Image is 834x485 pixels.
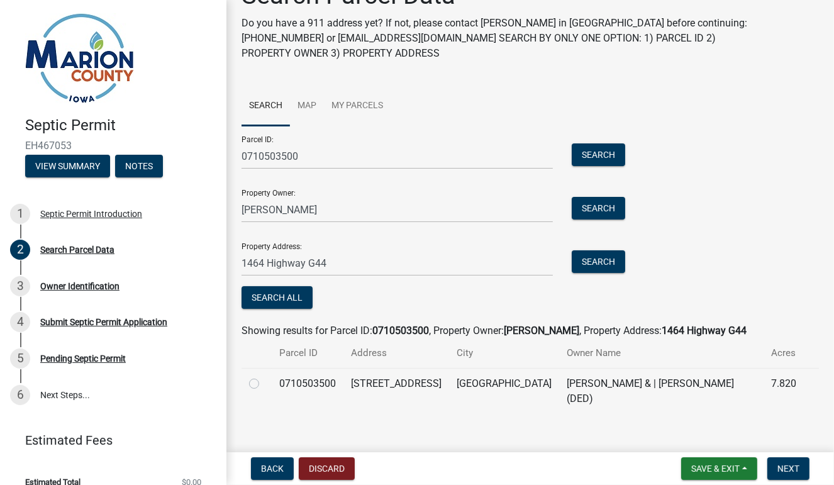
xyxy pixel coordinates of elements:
[25,13,134,103] img: Marion County, Iowa
[10,276,30,296] div: 3
[777,464,799,474] span: Next
[324,86,391,126] a: My Parcels
[449,368,559,414] td: [GEOGRAPHIC_DATA]
[40,282,120,291] div: Owner Identification
[25,155,110,177] button: View Summary
[343,368,449,414] td: [STREET_ADDRESS]
[691,464,740,474] span: Save & Exit
[25,116,216,135] h4: Septic Permit
[40,245,114,254] div: Search Parcel Data
[299,457,355,480] button: Discard
[572,197,625,220] button: Search
[764,368,804,414] td: 7.820
[767,457,809,480] button: Next
[261,464,284,474] span: Back
[10,428,206,453] a: Estimated Fees
[343,338,449,368] th: Address
[10,385,30,405] div: 6
[572,143,625,166] button: Search
[559,338,764,368] th: Owner Name
[115,155,163,177] button: Notes
[662,325,747,337] strong: 1464 Highway G44
[272,368,343,414] td: 0710503500
[10,204,30,224] div: 1
[559,368,764,414] td: [PERSON_NAME] & | [PERSON_NAME] (DED)
[242,86,290,126] a: Search
[251,457,294,480] button: Back
[290,86,324,126] a: Map
[10,240,30,260] div: 2
[115,162,163,172] wm-modal-confirm: Notes
[10,348,30,369] div: 5
[764,338,804,368] th: Acres
[25,162,110,172] wm-modal-confirm: Summary
[25,140,201,152] span: EH467053
[681,457,757,480] button: Save & Exit
[242,323,819,338] div: Showing results for Parcel ID: , Property Owner: , Property Address:
[242,16,751,61] p: Do you have a 911 address yet? If not, please contact [PERSON_NAME] in [GEOGRAPHIC_DATA] before c...
[572,250,625,273] button: Search
[372,325,429,337] strong: 0710503500
[504,325,579,337] strong: [PERSON_NAME]
[40,209,142,218] div: Septic Permit Introduction
[272,338,343,368] th: Parcel ID
[242,286,313,309] button: Search All
[40,354,126,363] div: Pending Septic Permit
[40,318,167,326] div: Submit Septic Permit Application
[449,338,559,368] th: City
[10,312,30,332] div: 4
